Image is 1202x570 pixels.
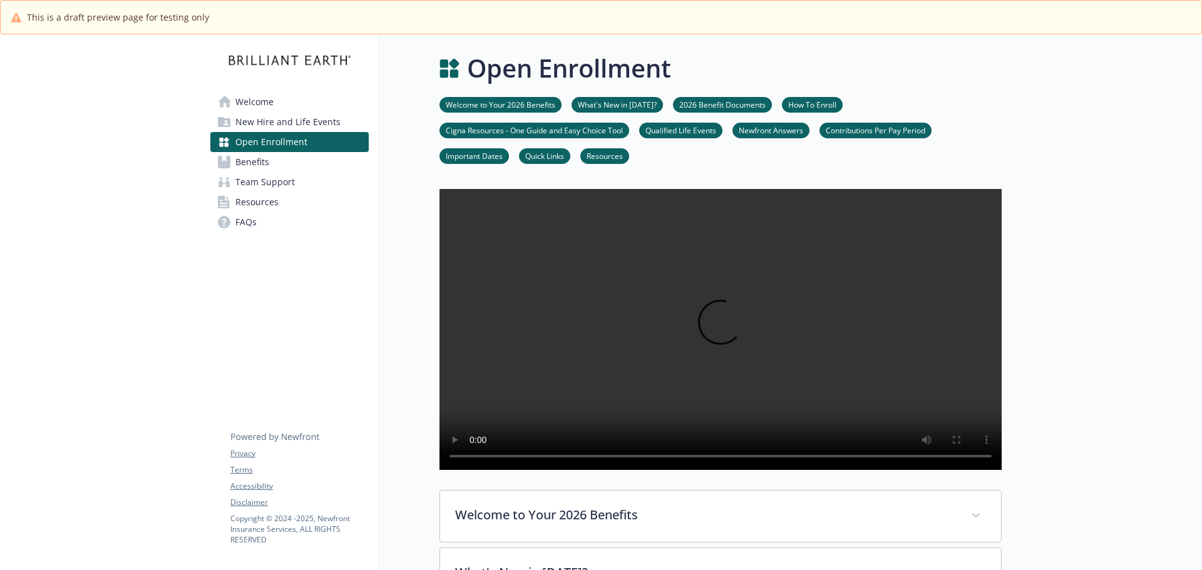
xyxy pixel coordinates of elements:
[230,448,368,459] a: Privacy
[235,172,295,192] span: Team Support
[235,112,341,132] span: New Hire and Life Events
[580,150,629,161] a: Resources
[467,49,671,87] h1: Open Enrollment
[210,172,369,192] a: Team Support
[27,11,209,24] span: This is a draft preview page for testing only
[673,98,772,110] a: 2026 Benefit Documents
[572,98,663,110] a: What's New in [DATE]?
[519,150,570,161] a: Quick Links
[639,124,722,136] a: Qualified Life Events
[455,506,956,524] p: Welcome to Your 2026 Benefits
[210,112,369,132] a: New Hire and Life Events
[819,124,932,136] a: Contributions Per Pay Period
[210,132,369,152] a: Open Enrollment
[210,152,369,172] a: Benefits
[210,192,369,212] a: Resources
[439,150,509,161] a: Important Dates
[210,92,369,112] a: Welcome
[210,212,369,232] a: FAQs
[235,212,257,232] span: FAQs
[230,464,368,476] a: Terms
[439,98,562,110] a: Welcome to Your 2026 Benefits
[782,98,843,110] a: How To Enroll
[235,152,269,172] span: Benefits
[235,132,307,152] span: Open Enrollment
[230,513,368,545] p: Copyright © 2024 - 2025 , Newfront Insurance Services, ALL RIGHTS RESERVED
[440,491,1001,542] div: Welcome to Your 2026 Benefits
[235,92,274,112] span: Welcome
[230,481,368,492] a: Accessibility
[230,497,368,508] a: Disclaimer
[235,192,279,212] span: Resources
[439,124,629,136] a: Cigna Resources - One Guide and Easy Choice Tool
[732,124,809,136] a: Newfront Answers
